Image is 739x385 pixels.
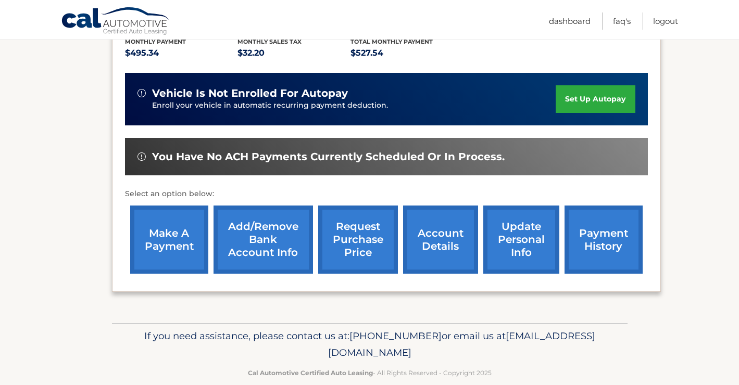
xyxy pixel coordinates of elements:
[137,152,146,161] img: alert-white.svg
[214,206,313,274] a: Add/Remove bank account info
[125,46,238,60] p: $495.34
[119,367,621,378] p: - All Rights Reserved - Copyright 2025
[350,46,464,60] p: $527.54
[125,188,648,200] p: Select an option below:
[119,328,621,361] p: If you need assistance, please contact us at: or email us at
[152,100,556,111] p: Enroll your vehicle in automatic recurring payment deduction.
[565,206,643,274] a: payment history
[137,89,146,97] img: alert-white.svg
[61,7,170,37] a: Cal Automotive
[152,87,348,100] span: vehicle is not enrolled for autopay
[237,46,350,60] p: $32.20
[130,206,208,274] a: make a payment
[152,150,505,163] span: You have no ACH payments currently scheduled or in process.
[613,12,631,30] a: FAQ's
[237,38,302,45] span: Monthly sales Tax
[328,330,595,358] span: [EMAIL_ADDRESS][DOMAIN_NAME]
[350,38,433,45] span: Total Monthly Payment
[483,206,559,274] a: update personal info
[125,38,186,45] span: Monthly Payment
[556,85,635,113] a: set up autopay
[653,12,678,30] a: Logout
[349,330,442,342] span: [PHONE_NUMBER]
[248,369,373,377] strong: Cal Automotive Certified Auto Leasing
[549,12,591,30] a: Dashboard
[403,206,478,274] a: account details
[318,206,398,274] a: request purchase price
